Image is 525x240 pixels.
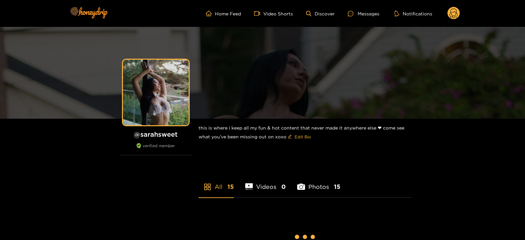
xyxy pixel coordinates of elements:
h1: @ sarahsweet [120,130,192,138]
span: home [206,10,215,16]
span: 15 [334,183,340,191]
li: Photos [297,168,340,197]
span: video-camera [254,10,263,16]
button: Notifications [393,10,434,17]
a: Discover [306,11,335,16]
span: 15 [227,183,234,191]
span: Edit Bio [295,133,311,140]
li: All [199,168,234,197]
div: Messages [348,10,379,17]
a: Video Shorts [254,10,293,16]
div: verified member [120,143,192,155]
button: editEdit Bio [286,131,312,142]
span: 0 [281,183,286,191]
a: Home Feed [206,10,241,16]
span: edit [288,134,292,139]
li: Videos [245,168,286,197]
span: appstore [203,183,211,191]
div: this is where i keep all my fun & hot content that never made it anywhere else ❤︎︎ come see what ... [199,119,412,147]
